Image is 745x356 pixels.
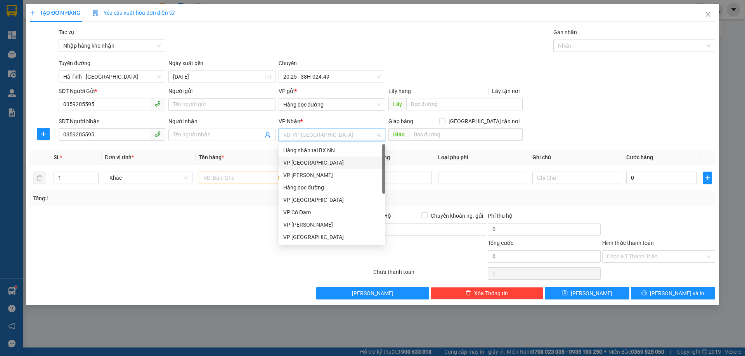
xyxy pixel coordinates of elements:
[641,290,647,296] span: printer
[93,10,175,16] span: Yêu cầu xuất hóa đơn điện tử
[529,150,623,165] th: Ghi chú
[59,87,165,95] div: SĐT Người Gửi
[283,220,381,229] div: VP [PERSON_NAME]
[562,290,568,296] span: save
[372,268,487,281] div: Chưa thanh toán
[33,172,45,184] button: delete
[489,87,523,95] span: Lấy tận nơi
[279,218,385,231] div: VP Cương Gián
[63,71,161,83] span: Hà Tĩnh - Hà Nội
[168,59,275,71] div: Ngày xuất bến
[279,157,385,169] div: VP Mỹ Đình
[109,172,188,184] span: Khác
[545,287,629,299] button: save[PERSON_NAME]
[59,59,165,71] div: Tuyến đường
[33,194,288,203] div: Tổng: 1
[474,289,508,298] span: Xóa Thông tin
[283,183,381,192] div: Hàng dọc đường
[283,158,381,167] div: VP [GEOGRAPHIC_DATA]
[279,144,385,157] div: Hàng nhận tại BX NN
[279,194,385,206] div: VP Hà Đông
[571,289,612,298] span: [PERSON_NAME]
[388,118,413,124] span: Giao hàng
[388,88,411,94] span: Lấy hàng
[63,40,161,52] span: Nhập hàng kho nhận
[168,117,275,126] div: Người nhận
[59,117,165,126] div: SĐT Người Nhận
[631,287,715,299] button: printer[PERSON_NAME] và In
[445,117,523,126] span: [GEOGRAPHIC_DATA] tận nơi
[409,128,523,141] input: Dọc đường
[553,29,577,35] label: Gán nhãn
[105,154,134,160] span: Đơn vị tính
[316,287,429,299] button: [PERSON_NAME]
[279,87,385,95] div: VP gửi
[388,98,406,110] span: Lấy
[431,287,544,299] button: deleteXóa Thông tin
[283,196,381,204] div: VP [GEOGRAPHIC_DATA]
[279,181,385,194] div: Hàng dọc đường
[173,72,263,81] input: 13/08/2025
[30,10,80,16] span: TẠO ĐƠN HÀNG
[279,169,385,181] div: VP Hoàng Liệt
[279,118,300,124] span: VP Nhận
[154,131,161,137] span: phone
[199,154,224,160] span: Tên hàng
[406,98,523,110] input: Dọc đường
[602,240,654,246] label: Hình thức thanh toán
[361,172,432,184] input: 0
[168,87,275,95] div: Người gửi
[199,172,286,184] input: VD: Bàn, Ghế
[37,128,50,140] button: plus
[279,206,385,218] div: VP Cổ Đạm
[428,212,486,220] span: Chuyển khoản ng. gửi
[283,146,381,155] div: Hàng nhận tại BX NN
[279,231,385,243] div: VP Xuân Giang
[54,154,60,160] span: SL
[488,240,513,246] span: Tổng cước
[30,10,35,15] span: plus
[532,172,620,184] input: Ghi Chú
[352,289,393,298] span: [PERSON_NAME]
[283,171,381,179] div: VP [PERSON_NAME]
[265,132,271,138] span: user-add
[697,4,719,26] button: Close
[703,172,712,184] button: plus
[650,289,704,298] span: [PERSON_NAME] và In
[283,233,381,241] div: VP [GEOGRAPHIC_DATA]
[705,11,711,17] span: close
[283,99,381,110] span: Hàng dọc đường
[283,71,381,83] span: 20:25 - 38H-024.49
[373,213,391,219] span: Thu Hộ
[466,290,471,296] span: delete
[435,150,529,165] th: Loại phụ phí
[38,131,49,137] span: plus
[59,29,74,35] label: Tác vụ
[154,101,161,107] span: phone
[626,154,653,160] span: Cước hàng
[388,128,409,141] span: Giao
[488,212,601,223] div: Phí thu hộ
[703,175,711,181] span: plus
[93,10,99,16] img: icon
[279,59,385,71] div: Chuyến
[283,208,381,217] div: VP Cổ Đạm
